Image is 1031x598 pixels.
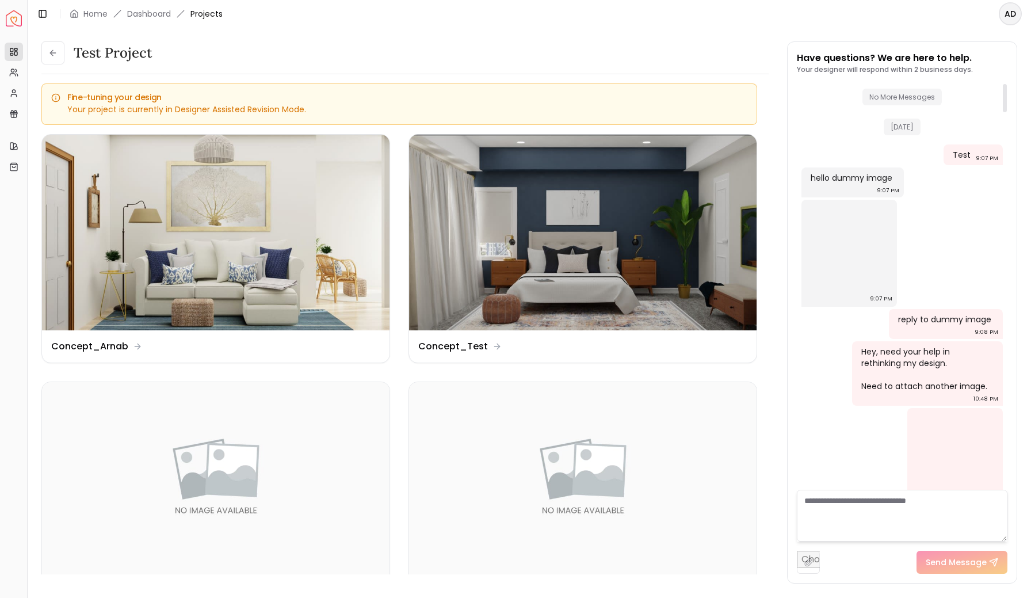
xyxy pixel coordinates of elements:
[870,293,892,304] div: 9:07 PM
[127,8,171,20] a: Dashboard
[6,10,22,26] a: Spacejoy
[70,8,223,20] nav: breadcrumb
[51,104,747,115] div: Your project is currently in Designer Assisted Revision Mode.
[999,2,1022,25] button: AD
[806,204,892,291] img: Chat Image
[409,135,757,330] img: Concept_Test
[877,185,899,196] div: 9:07 PM
[898,314,991,325] div: reply to dummy image
[861,346,992,392] div: Hey, need your help in rethinking my design. Need to attach another image.
[6,10,22,26] img: Spacejoy Logo
[912,413,998,499] img: Chat Image
[953,149,971,161] div: Test
[862,89,942,105] span: No More Messages
[811,172,892,184] div: hello dummy image
[41,134,390,363] a: Concept_ArnabConcept_Arnab
[797,51,973,65] p: Have questions? We are here to help.
[418,340,488,353] dd: Concept_Test
[42,382,390,578] img: Concept_Preetika
[74,44,152,62] h3: Test Project
[83,8,108,20] a: Home
[884,119,921,135] span: [DATE]
[409,382,757,578] img: e-com test
[51,340,128,353] dd: Concept_Arnab
[797,65,973,74] p: Your designer will respond within 2 business days.
[42,135,390,330] img: Concept_Arnab
[51,93,747,101] h5: Fine-tuning your design
[408,134,757,363] a: Concept_TestConcept_Test
[1000,3,1021,24] span: AD
[975,326,998,338] div: 9:08 PM
[973,393,998,405] div: 10:48 PM
[190,8,223,20] span: Projects
[976,153,998,164] div: 9:07 PM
